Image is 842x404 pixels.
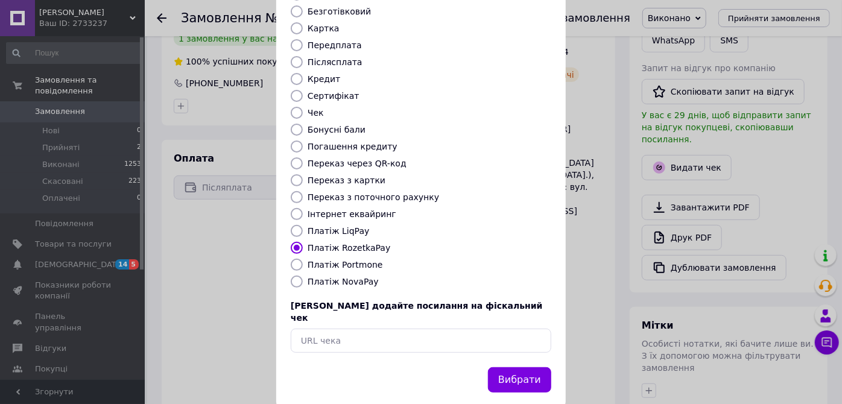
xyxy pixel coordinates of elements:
[308,24,340,33] label: Картка
[308,57,362,67] label: Післясплата
[308,209,396,219] label: Інтернет еквайринг
[308,74,340,84] label: Кредит
[308,192,439,202] label: Переказ з поточного рахунку
[308,243,390,253] label: Платіж RozetkaPay
[488,367,551,393] button: Вибрати
[308,175,385,185] label: Переказ з картки
[308,91,359,101] label: Сертифікат
[308,7,371,16] label: Безготівковий
[308,142,397,151] label: Погашення кредиту
[308,40,362,50] label: Передплата
[308,260,383,270] label: Платіж Portmone
[308,125,366,134] label: Бонусні бали
[308,159,407,168] label: Переказ через QR-код
[308,108,324,118] label: Чек
[291,301,543,323] span: [PERSON_NAME] додайте посилання на фіскальний чек
[291,329,551,353] input: URL чека
[308,277,379,286] label: Платіж NovaPay
[308,226,369,236] label: Платіж LiqPay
